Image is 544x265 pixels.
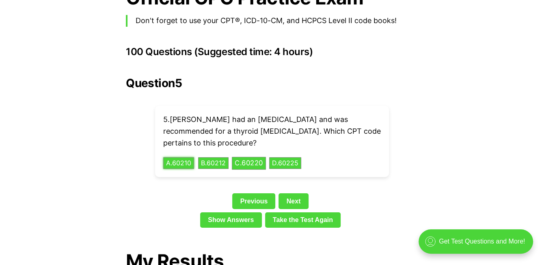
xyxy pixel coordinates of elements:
[232,193,275,209] a: Previous
[412,225,544,265] iframe: portal-trigger
[163,114,381,149] p: 5 . [PERSON_NAME] had an [MEDICAL_DATA] and was recommended for a thyroid [MEDICAL_DATA]. Which C...
[200,212,262,228] a: Show Answers
[269,157,301,169] button: D.60225
[198,157,229,169] button: B.60212
[278,193,308,209] a: Next
[126,46,418,58] h3: 100 Questions (Suggested time: 4 hours)
[126,77,418,90] h2: Question 5
[265,212,341,228] a: Take the Test Again
[163,157,194,169] button: A.60210
[126,15,418,27] blockquote: Don't forget to use your CPT®, ICD-10-CM, and HCPCS Level II code books!
[232,157,266,169] button: C.60220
